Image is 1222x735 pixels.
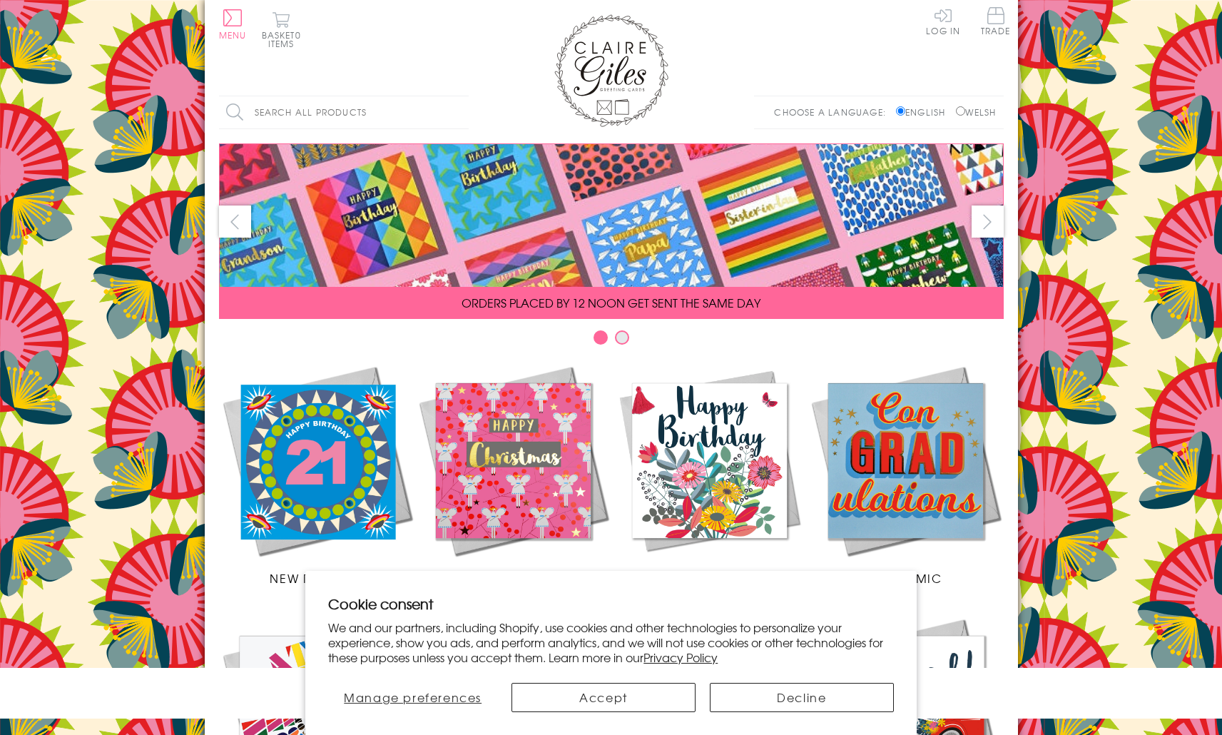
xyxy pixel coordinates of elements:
button: Accept [511,683,696,712]
span: Birthdays [675,569,743,587]
input: Welsh [956,106,965,116]
span: Christmas [477,569,549,587]
span: New Releases [270,569,363,587]
input: Search all products [219,96,469,128]
input: English [896,106,905,116]
span: ORDERS PLACED BY 12 NOON GET SENT THE SAME DAY [462,294,760,311]
label: Welsh [956,106,997,118]
span: 0 items [268,29,301,50]
button: Carousel Page 2 [615,330,629,345]
a: New Releases [219,363,415,587]
input: Search [454,96,469,128]
span: Menu [219,29,247,41]
a: Trade [981,7,1011,38]
img: Claire Giles Greetings Cards [554,14,668,127]
p: We and our partners, including Shopify, use cookies and other technologies to personalize your ex... [328,620,894,664]
a: Birthdays [611,363,808,587]
a: Privacy Policy [643,649,718,666]
span: Trade [981,7,1011,35]
button: Manage preferences [328,683,497,712]
button: Carousel Page 1 (Current Slide) [594,330,608,345]
button: Basket0 items [262,11,301,48]
a: Academic [808,363,1004,587]
button: Menu [219,9,247,39]
p: Choose a language: [774,106,893,118]
a: Log In [926,7,960,35]
a: Christmas [415,363,611,587]
button: prev [219,206,251,238]
div: Carousel Pagination [219,330,1004,352]
label: English [896,106,952,118]
button: next [972,206,1004,238]
h2: Cookie consent [328,594,894,614]
button: Decline [710,683,894,712]
span: Academic [869,569,942,587]
span: Manage preferences [344,689,482,706]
